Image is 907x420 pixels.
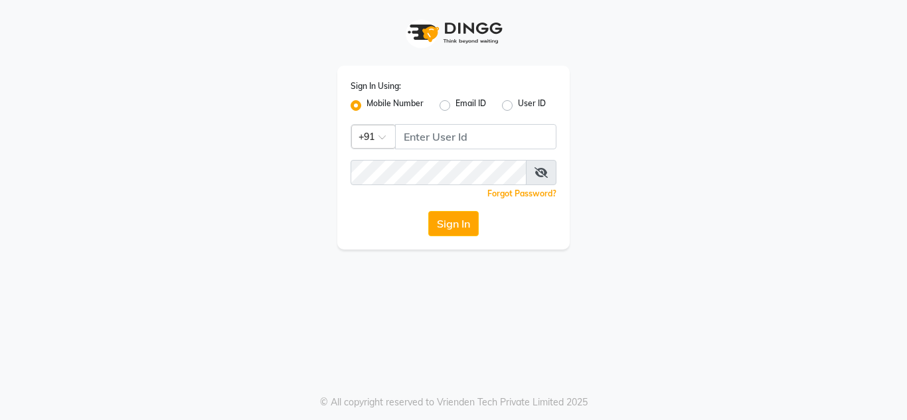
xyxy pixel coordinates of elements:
a: Forgot Password? [487,188,556,198]
label: Mobile Number [367,98,424,113]
label: Sign In Using: [351,80,401,92]
img: logo1.svg [400,13,507,52]
label: Email ID [455,98,486,113]
input: Username [351,160,527,185]
button: Sign In [428,211,479,236]
label: User ID [518,98,546,113]
input: Username [395,124,556,149]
